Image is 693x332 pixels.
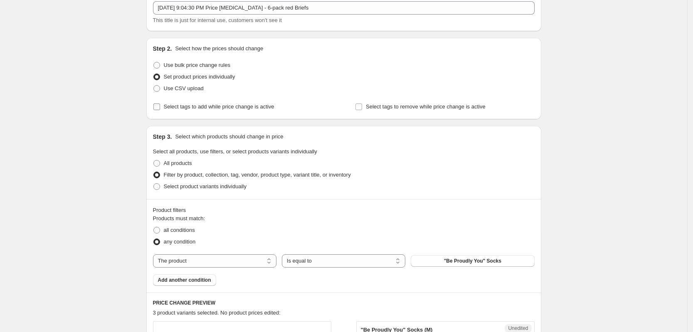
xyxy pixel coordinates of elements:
span: Use CSV upload [164,85,204,91]
span: 3 product variants selected. No product prices edited: [153,310,281,316]
span: All products [164,160,192,166]
span: Add another condition [158,277,211,283]
p: Select which products should change in price [175,133,283,141]
span: Select tags to remove while price change is active [366,103,486,110]
span: all conditions [164,227,195,233]
span: Set product prices individually [164,74,235,80]
span: Unedited [508,325,528,332]
span: Filter by product, collection, tag, vendor, product type, variant title, or inventory [164,172,351,178]
span: any condition [164,239,196,245]
h6: PRICE CHANGE PREVIEW [153,300,535,306]
div: Product filters [153,206,535,214]
span: This title is just for internal use, customers won't see it [153,17,282,23]
span: Use bulk price change rules [164,62,230,68]
span: Select product variants individually [164,183,247,189]
p: Select how the prices should change [175,44,263,53]
h2: Step 2. [153,44,172,53]
h2: Step 3. [153,133,172,141]
span: Select tags to add while price change is active [164,103,274,110]
span: Select all products, use filters, or select products variants individually [153,148,317,155]
button: Add another condition [153,274,216,286]
span: Products must match: [153,215,205,221]
input: 30% off holiday sale [153,1,535,15]
button: "Be Proudly You" Socks [411,255,534,267]
span: "Be Proudly You" Socks [444,258,501,264]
